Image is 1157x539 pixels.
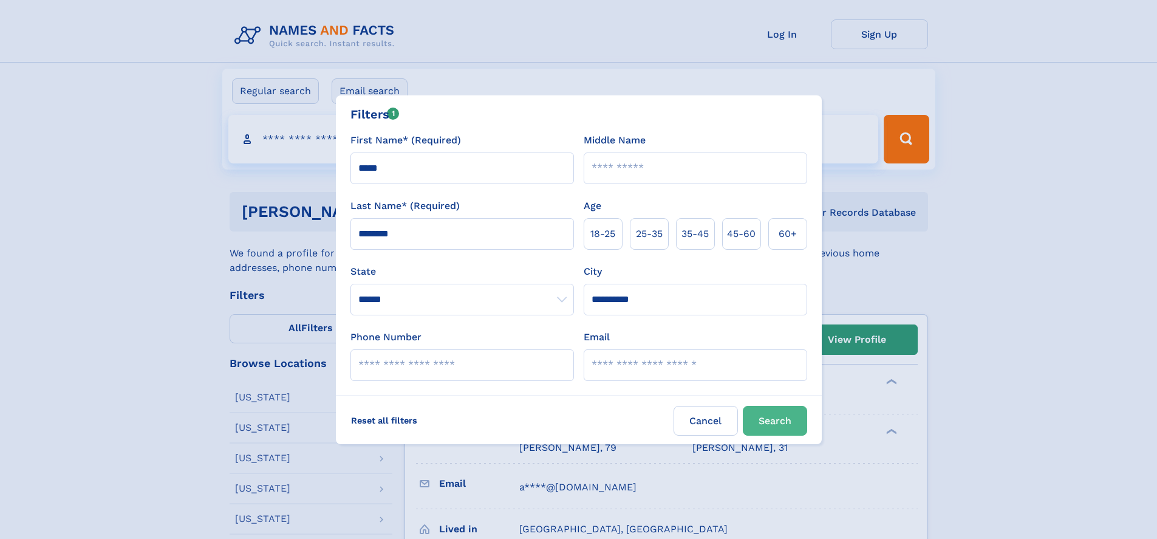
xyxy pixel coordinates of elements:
[350,133,461,148] label: First Name* (Required)
[350,264,574,279] label: State
[350,330,422,345] label: Phone Number
[343,406,425,435] label: Reset all filters
[636,227,663,241] span: 25‑35
[743,406,807,436] button: Search
[350,105,400,123] div: Filters
[727,227,756,241] span: 45‑60
[674,406,738,436] label: Cancel
[681,227,709,241] span: 35‑45
[584,199,601,213] label: Age
[584,330,610,345] label: Email
[350,199,460,213] label: Last Name* (Required)
[584,264,602,279] label: City
[584,133,646,148] label: Middle Name
[590,227,615,241] span: 18‑25
[779,227,797,241] span: 60+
